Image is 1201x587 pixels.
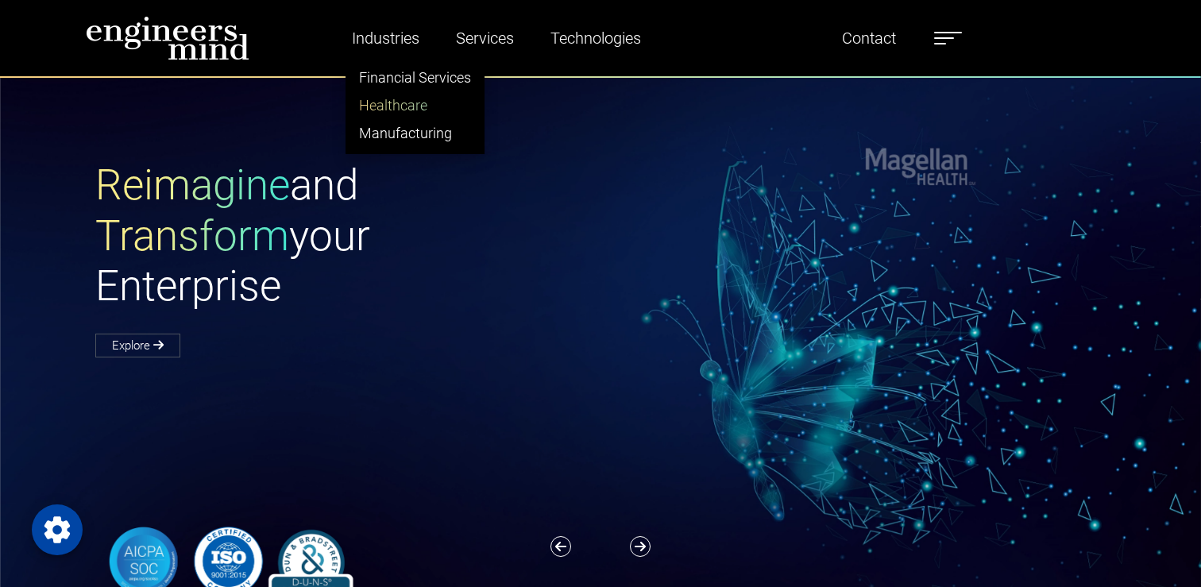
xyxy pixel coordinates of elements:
[836,20,902,56] a: Contact
[346,20,426,56] a: Industries
[95,211,289,261] span: Transform
[86,16,249,60] img: logo
[346,64,484,91] a: Financial Services
[450,20,520,56] a: Services
[346,91,484,119] a: Healthcare
[544,20,647,56] a: Technologies
[346,56,485,154] ul: Industries
[95,334,180,357] a: Explore
[95,160,290,210] span: Reimagine
[346,119,484,147] a: Manufacturing
[95,160,600,312] h1: and your Enterprise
